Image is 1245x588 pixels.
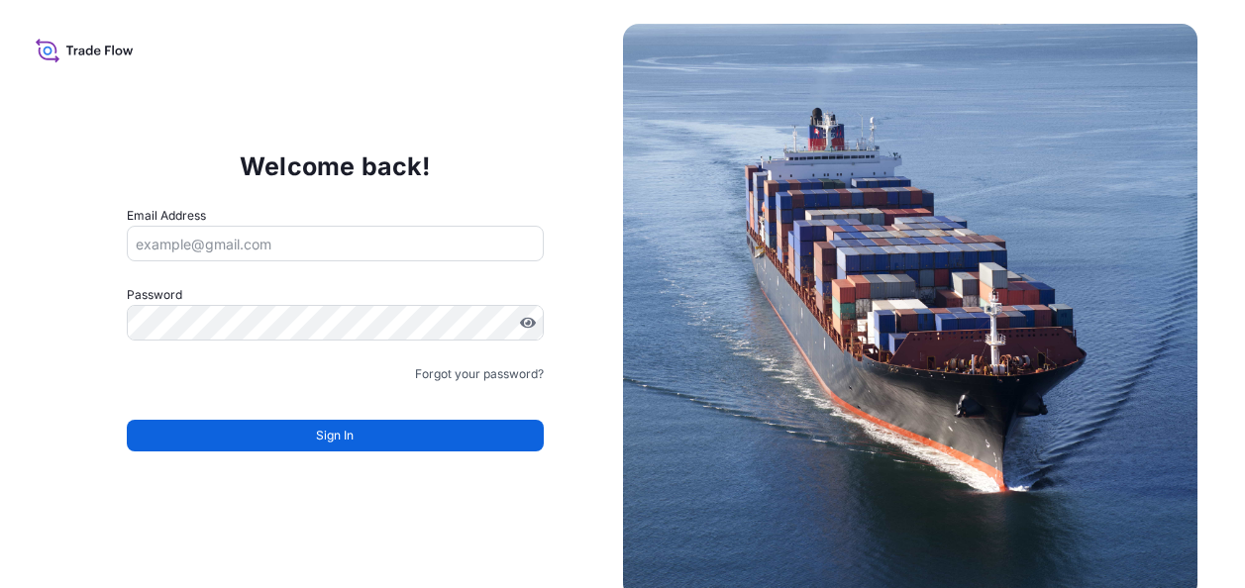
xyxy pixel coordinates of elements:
p: Welcome back! [240,150,431,182]
span: Sign In [316,426,354,445]
input: example@gmail.com [127,226,544,261]
button: Sign In [127,420,544,451]
label: Password [127,285,544,305]
label: Email Address [127,206,206,226]
button: Show password [520,315,536,331]
a: Forgot your password? [415,364,544,384]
